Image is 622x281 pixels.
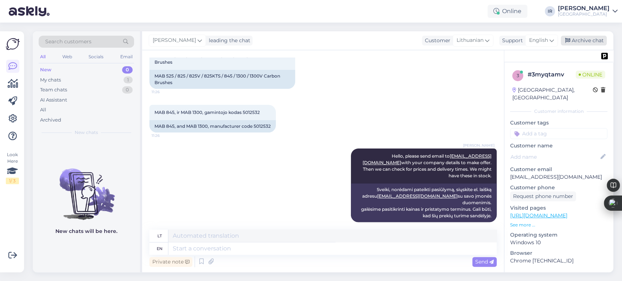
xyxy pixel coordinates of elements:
div: [PERSON_NAME] [558,5,610,11]
div: 0 [122,86,133,94]
p: Chrome [TECHNICAL_ID] [510,257,607,265]
div: Private note [149,257,192,267]
p: Visited pages [510,204,607,212]
div: 1 / 3 [6,178,19,184]
p: Customer name [510,142,607,150]
span: [PERSON_NAME] [153,36,196,44]
div: Customer information [510,108,607,115]
span: English [529,36,548,44]
div: en [157,242,163,255]
div: All [39,52,47,62]
span: 11:26 [152,89,179,95]
div: MAB 845, and MAB 1300, manufacturer code 5012532 [149,120,276,132]
span: Search customers [45,38,91,45]
div: Email [119,52,134,62]
a: [URL][DOMAIN_NAME] [510,212,567,219]
img: pd [601,53,608,59]
div: Archived [40,116,61,124]
div: Sveiki, norėdami pateikti pasiūlymą, siųskite el. laišką adresu su savo įmonės duomenimis. galėsi... [351,183,497,222]
div: MAB 525 / 825 / 825V / 825KTS / 845 / 1300 / 1300V Carbon Brushes [149,70,295,89]
div: leading the chat [206,37,250,44]
span: [PERSON_NAME] [463,143,494,148]
div: [GEOGRAPHIC_DATA], [GEOGRAPHIC_DATA] [512,86,593,102]
span: 11:31 [467,222,494,228]
div: IR [545,6,555,16]
img: No chats [33,155,140,221]
div: [GEOGRAPHIC_DATA] [558,11,610,17]
div: Online [488,5,527,18]
div: Look Here [6,151,19,184]
img: Askly Logo [6,37,20,51]
div: lt [157,230,162,242]
a: [PERSON_NAME][GEOGRAPHIC_DATA] [558,5,618,17]
p: [EMAIL_ADDRESS][DOMAIN_NAME] [510,173,607,181]
div: 0 [122,66,133,74]
span: Send [475,258,494,265]
div: Socials [87,52,105,62]
div: Support [499,37,523,44]
span: 3 [517,73,519,78]
div: # 3myqtamv [528,70,576,79]
div: Request phone number [510,191,576,201]
div: AI Assistant [40,96,67,104]
p: Browser [510,249,607,257]
a: [EMAIL_ADDRESS][DOMAIN_NAME] [377,193,458,199]
div: Archive chat [561,36,607,45]
span: New chats [75,129,98,136]
input: Add name [510,153,599,161]
p: Customer tags [510,119,607,127]
p: Operating system [510,231,607,239]
div: 1 [124,76,133,84]
div: New [40,66,51,74]
p: New chats will be here. [55,227,117,235]
span: Lithuanian [457,36,484,44]
span: MAB 845, ir MAB 1300, gamintojo kodas 5012532 [154,110,260,115]
div: Web [61,52,74,62]
input: Add a tag [510,128,607,139]
div: Customer [422,37,450,44]
span: 11:26 [152,133,179,138]
p: Windows 10 [510,239,607,246]
div: My chats [40,76,61,84]
div: Extra [510,272,607,278]
p: Customer email [510,166,607,173]
div: All [40,106,46,114]
p: Customer phone [510,184,607,191]
span: Online [576,71,605,79]
p: See more ... [510,222,607,228]
div: Team chats [40,86,67,94]
span: Hello, please send email to with your company details to make offer. Then we can check for prices... [363,153,493,178]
